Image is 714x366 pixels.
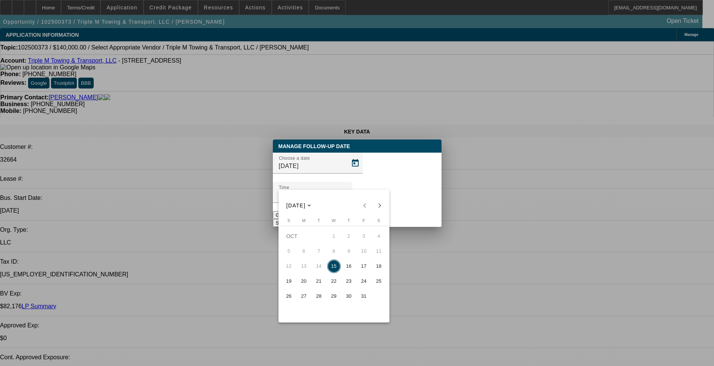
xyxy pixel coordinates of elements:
button: October 31, 2025 [356,289,371,304]
button: October 7, 2025 [311,244,326,259]
span: 5 [282,244,296,258]
button: October 5, 2025 [281,244,296,259]
span: 4 [372,229,386,243]
button: October 13, 2025 [296,259,311,274]
button: October 29, 2025 [326,289,341,304]
button: October 2, 2025 [341,229,356,244]
span: T [317,218,320,223]
span: W [332,218,335,223]
span: 25 [372,274,386,288]
button: October 10, 2025 [356,244,371,259]
span: 11 [372,244,386,258]
button: October 17, 2025 [356,259,371,274]
span: 24 [357,274,371,288]
span: S [287,218,290,223]
span: M [302,218,305,223]
span: 13 [297,259,311,273]
span: F [362,218,365,223]
button: October 27, 2025 [296,289,311,304]
button: Choose month and year [283,199,314,212]
button: October 22, 2025 [326,274,341,289]
span: 17 [357,259,371,273]
button: October 16, 2025 [341,259,356,274]
span: 15 [327,259,341,273]
button: October 24, 2025 [356,274,371,289]
button: October 15, 2025 [326,259,341,274]
span: 2 [342,229,356,243]
span: 16 [342,259,356,273]
span: 31 [357,289,371,303]
span: 8 [327,244,341,258]
button: October 11, 2025 [371,244,386,259]
button: October 20, 2025 [296,274,311,289]
span: [DATE] [286,202,306,208]
span: 7 [312,244,326,258]
button: October 18, 2025 [371,259,386,274]
span: 6 [297,244,311,258]
button: October 8, 2025 [326,244,341,259]
span: S [377,218,380,223]
button: October 19, 2025 [281,274,296,289]
span: 23 [342,274,356,288]
td: OCT [281,229,326,244]
span: T [347,218,350,223]
span: 19 [282,274,296,288]
span: 14 [312,259,326,273]
span: 27 [297,289,311,303]
span: 10 [357,244,371,258]
button: October 26, 2025 [281,289,296,304]
span: 22 [327,274,341,288]
span: 9 [342,244,356,258]
span: 30 [342,289,356,303]
span: 3 [357,229,371,243]
button: October 25, 2025 [371,274,386,289]
button: October 1, 2025 [326,229,341,244]
button: October 3, 2025 [356,229,371,244]
button: October 23, 2025 [341,274,356,289]
span: 20 [297,274,311,288]
button: October 9, 2025 [341,244,356,259]
span: 21 [312,274,326,288]
button: October 30, 2025 [341,289,356,304]
span: 1 [327,229,341,243]
button: October 4, 2025 [371,229,386,244]
button: Next month [372,198,387,213]
button: October 21, 2025 [311,274,326,289]
button: October 28, 2025 [311,289,326,304]
span: 18 [372,259,386,273]
span: 26 [282,289,296,303]
span: 12 [282,259,296,273]
button: October 6, 2025 [296,244,311,259]
button: October 12, 2025 [281,259,296,274]
button: October 14, 2025 [311,259,326,274]
span: 29 [327,289,341,303]
span: 28 [312,289,326,303]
